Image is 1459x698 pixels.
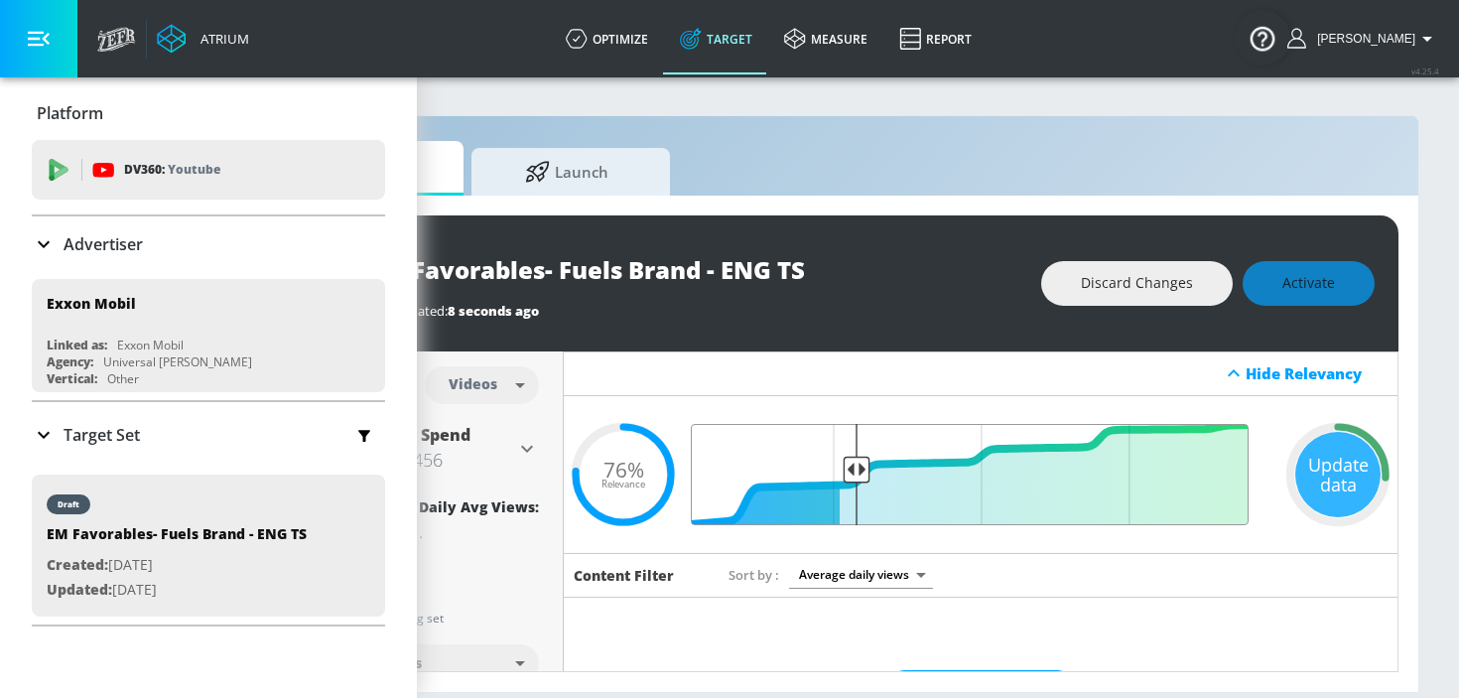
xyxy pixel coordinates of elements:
p: Target Set [64,424,140,446]
div: Exxon MobilLinked as:Exxon MobilAgency:Universal [PERSON_NAME]Vertical:Other [32,279,385,392]
p: Advertiser [64,233,143,255]
div: Exxon Mobil [47,294,136,313]
div: Hide Relevancy [564,351,1397,396]
a: optimize [550,3,664,74]
div: Target Set [32,402,385,468]
div: Average daily views [789,561,933,588]
span: Discard Changes [1081,271,1193,296]
div: Platform [32,85,385,141]
span: Launch [491,148,642,196]
a: Report [883,3,988,74]
p: Youtube [168,159,220,180]
p: Platform [37,102,103,124]
span: login as: kacey.labar@zefr.com [1309,32,1415,46]
div: draftEM Favorables- Fuels Brand - ENG TSCreated:[DATE]Updated:[DATE] [32,475,385,617]
a: measure [768,3,883,74]
div: Last Updated: [365,302,1021,320]
div: Atrium [193,30,249,48]
div: DV360: Youtube [32,140,385,200]
div: Daily Avg Views: [419,497,539,516]
span: Created: [47,555,108,574]
div: Agency: [47,353,93,370]
a: Target [664,3,768,74]
div: Videos [439,375,507,392]
div: Exxon Mobil [117,337,184,353]
input: Final Threshold [703,424,1259,525]
p: [DATE] [47,578,307,603]
div: Advertiser [32,216,385,272]
span: Updated: [47,580,112,599]
div: Other [107,370,139,387]
div: Linked as: [47,337,107,353]
h6: Content Filter [574,566,674,585]
span: v 4.25.4 [1411,66,1439,76]
div: Update data [1295,432,1381,517]
p: DV360: [124,159,220,181]
span: Relevance [601,480,645,489]
span: Sort by [729,566,779,584]
div: draft [58,499,79,509]
button: Discard Changes [1041,261,1233,306]
button: [PERSON_NAME] [1287,27,1439,51]
span: 8 seconds ago [448,302,539,320]
div: Hide Relevancy [1246,363,1387,383]
div: Universal [PERSON_NAME] [103,353,252,370]
div: Vertical: [47,370,97,387]
div: EM Favorables- Fuels Brand - ENG TS [47,524,307,553]
p: [DATE] [47,553,307,578]
a: Atrium [157,24,249,54]
span: 76% [603,459,644,480]
button: Open Resource Center [1235,10,1290,66]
